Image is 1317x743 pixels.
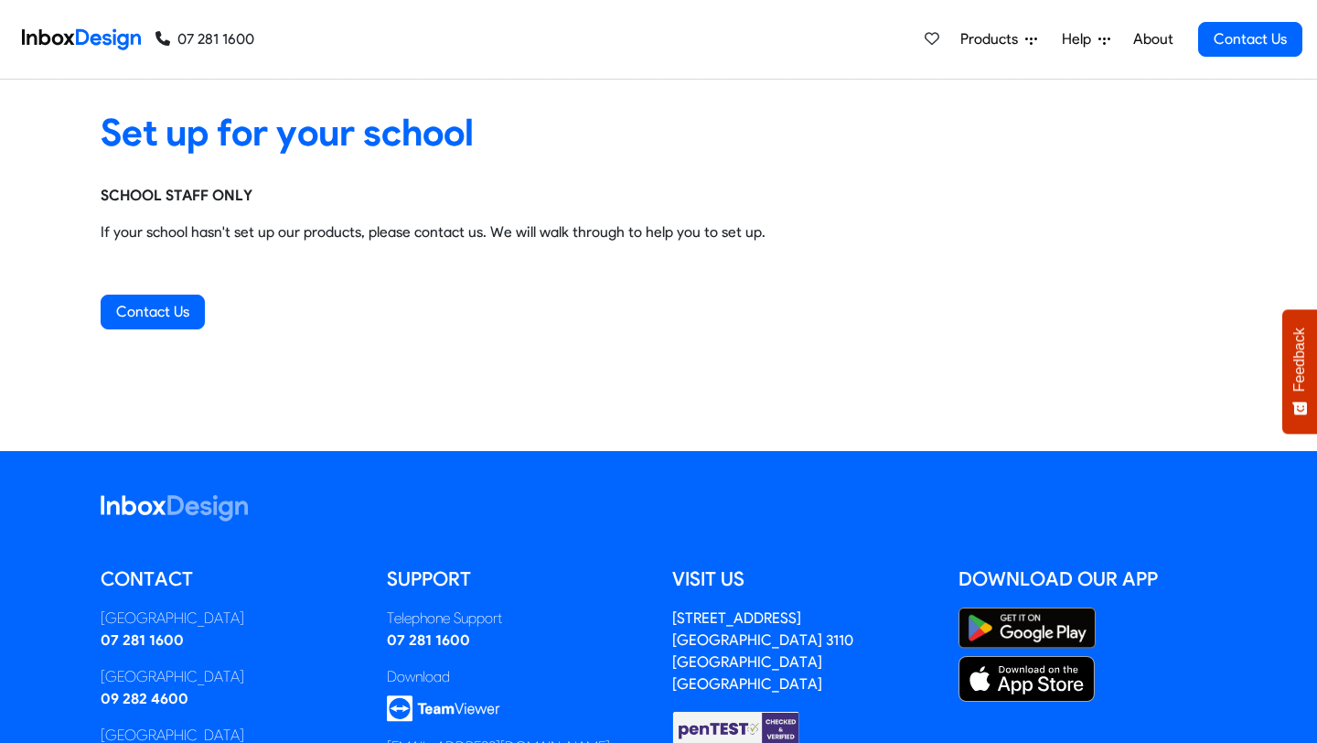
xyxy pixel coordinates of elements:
a: Products [953,21,1044,58]
img: logo_inboxdesign_white.svg [101,495,248,522]
a: About [1128,21,1178,58]
h5: Visit us [672,565,931,593]
div: Download [387,666,646,688]
a: Contact Us [1198,22,1302,57]
img: Google Play Store [958,608,1096,649]
a: 07 281 1600 [387,631,470,649]
a: Checked & Verified by penTEST [672,718,800,736]
a: 07 281 1600 [155,28,254,50]
a: Contact Us [101,295,205,329]
h5: Contact [101,565,359,593]
div: [GEOGRAPHIC_DATA] [101,608,359,630]
a: [STREET_ADDRESS][GEOGRAPHIC_DATA] 3110[GEOGRAPHIC_DATA][GEOGRAPHIC_DATA] [672,609,853,693]
strong: SCHOOL STAFF ONLY [101,187,252,204]
span: Help [1062,28,1098,50]
address: [STREET_ADDRESS] [GEOGRAPHIC_DATA] 3110 [GEOGRAPHIC_DATA] [GEOGRAPHIC_DATA] [672,609,853,693]
span: Feedback [1291,328,1308,392]
h5: Support [387,565,646,593]
h5: Download our App [958,565,1217,593]
button: Feedback - Show survey [1282,309,1317,434]
div: Telephone Support [387,608,646,630]
a: 07 281 1600 [101,631,184,649]
div: [GEOGRAPHIC_DATA] [101,666,359,688]
a: 09 282 4600 [101,690,188,707]
a: Help [1055,21,1118,58]
p: If your school hasn't set up our products, please contact us. We will walk through to help you to... [101,221,1216,243]
img: Apple App Store [958,656,1096,702]
span: Products [960,28,1025,50]
heading: Set up for your school [101,109,1216,156]
img: logo_teamviewer.svg [387,695,500,722]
